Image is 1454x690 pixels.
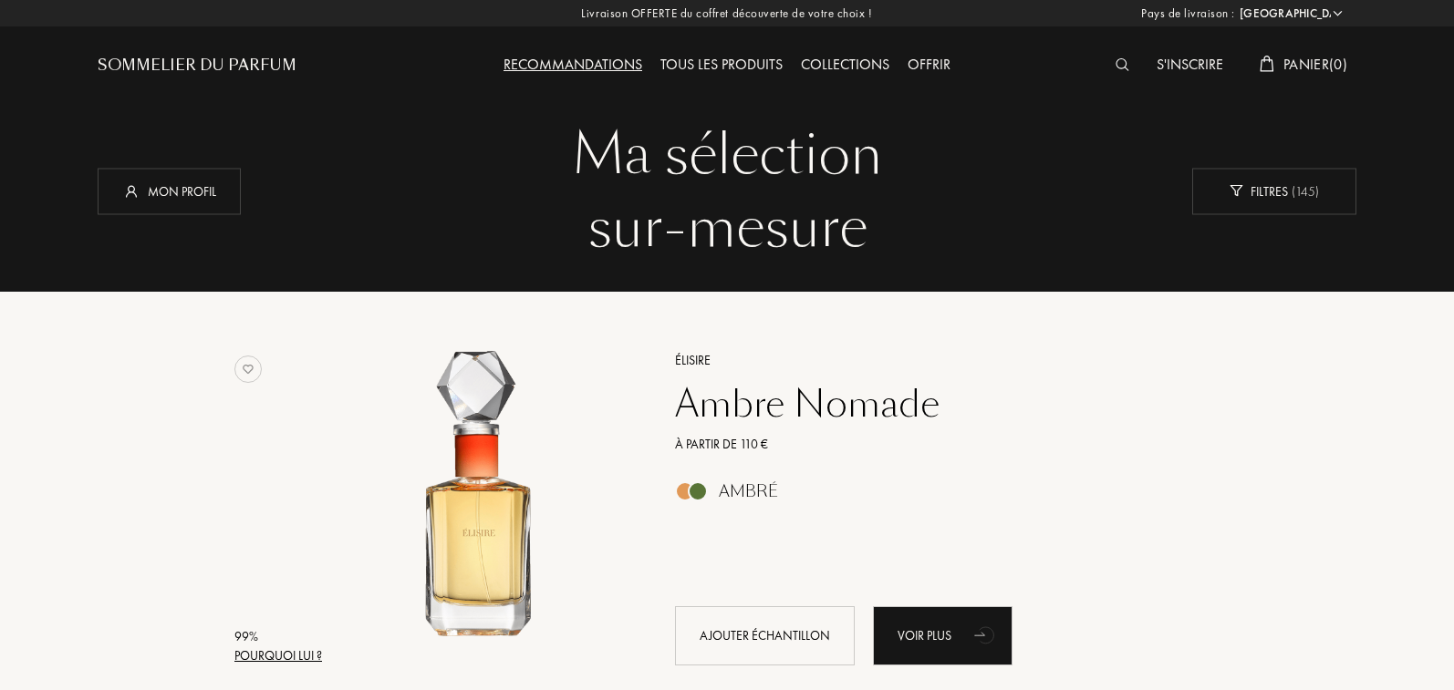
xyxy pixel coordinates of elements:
[898,54,960,77] div: Offrir
[1260,56,1274,72] img: cart_white.svg
[792,54,898,77] div: Collections
[898,55,960,74] a: Offrir
[792,55,898,74] a: Collections
[1141,5,1235,23] span: Pays de livraison :
[1192,168,1356,214] div: Filtres
[1288,182,1319,199] span: ( 145 )
[122,181,140,200] img: profil_icn_w.svg
[1116,58,1129,71] img: search_icn_white.svg
[675,606,855,665] div: Ajouter échantillon
[651,55,792,74] a: Tous les produits
[661,487,1193,506] a: Ambré
[234,355,262,383] img: no_like_p.png
[661,382,1193,426] a: Ambre Nomade
[661,351,1193,370] a: Élisire
[1148,55,1232,74] a: S'inscrire
[328,348,632,652] img: Ambre Nomade Élisire
[661,435,1193,454] a: À partir de 110 €
[98,55,296,77] a: Sommelier du Parfum
[651,54,792,77] div: Tous les produits
[1283,55,1347,74] span: Panier ( 0 )
[873,606,1013,665] a: Voir plusanimation
[234,627,322,646] div: 99 %
[111,118,1343,191] div: Ma sélection
[328,328,648,686] a: Ambre Nomade Élisire
[98,168,241,214] div: Mon profil
[968,616,1004,653] div: animation
[873,606,1013,665] div: Voir plus
[234,646,322,665] div: Pourquoi lui ?
[719,481,778,501] div: Ambré
[1148,54,1232,77] div: S'inscrire
[1230,185,1243,197] img: new_filter_w.svg
[494,54,651,77] div: Recommandations
[494,55,651,74] a: Recommandations
[111,191,1343,264] div: sur-mesure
